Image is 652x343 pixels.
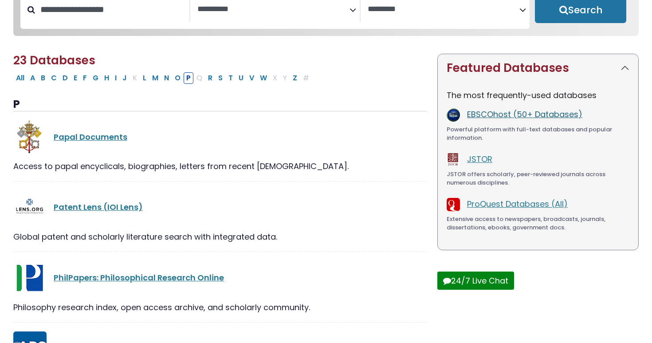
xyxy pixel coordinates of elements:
[13,72,27,84] button: All
[447,89,629,101] p: The most frequently-used databases
[197,5,349,14] textarea: Search
[90,72,101,84] button: Filter Results G
[467,154,492,165] a: JSTOR
[447,125,629,142] div: Powerful platform with full-text databases and popular information.
[467,198,568,209] a: ProQuest Databases (All)
[54,272,224,283] a: PhilPapers: Philosophical Research Online
[71,72,80,84] button: Filter Results E
[102,72,112,84] button: Filter Results H
[257,72,270,84] button: Filter Results W
[120,72,130,84] button: Filter Results J
[216,72,225,84] button: Filter Results S
[13,98,427,111] h3: P
[161,72,172,84] button: Filter Results N
[172,72,183,84] button: Filter Results O
[35,2,189,17] input: Search database by title or keyword
[467,109,582,120] a: EBSCOhost (50+ Databases)
[447,215,629,232] div: Extensive access to newspapers, broadcasts, journals, dissertations, ebooks, government docs.
[447,170,629,187] div: JSTOR offers scholarly, peer-reviewed journals across numerous disciplines.
[54,131,127,142] a: Papal Documents
[60,72,71,84] button: Filter Results D
[290,72,300,84] button: Filter Results Z
[368,5,519,14] textarea: Search
[27,72,38,84] button: Filter Results A
[54,201,143,213] a: Patent Lens (IOI Lens)
[205,72,215,84] button: Filter Results R
[226,72,236,84] button: Filter Results T
[13,301,427,313] div: Philosophy research index, open access archive, and scholarly community.
[438,54,638,82] button: Featured Databases
[13,231,427,243] div: Global patent and scholarly literature search with integrated data.
[247,72,257,84] button: Filter Results V
[140,72,149,84] button: Filter Results L
[437,272,514,290] button: 24/7 Live Chat
[112,72,119,84] button: Filter Results I
[149,72,161,84] button: Filter Results M
[13,160,427,172] div: Access to papal encyclicals, biographies, letters from recent [DEMOGRAPHIC_DATA].
[236,72,246,84] button: Filter Results U
[184,72,193,84] button: Filter Results P
[13,52,95,68] span: 23 Databases
[80,72,90,84] button: Filter Results F
[48,72,59,84] button: Filter Results C
[13,72,313,83] div: Alpha-list to filter by first letter of database name
[38,72,48,84] button: Filter Results B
